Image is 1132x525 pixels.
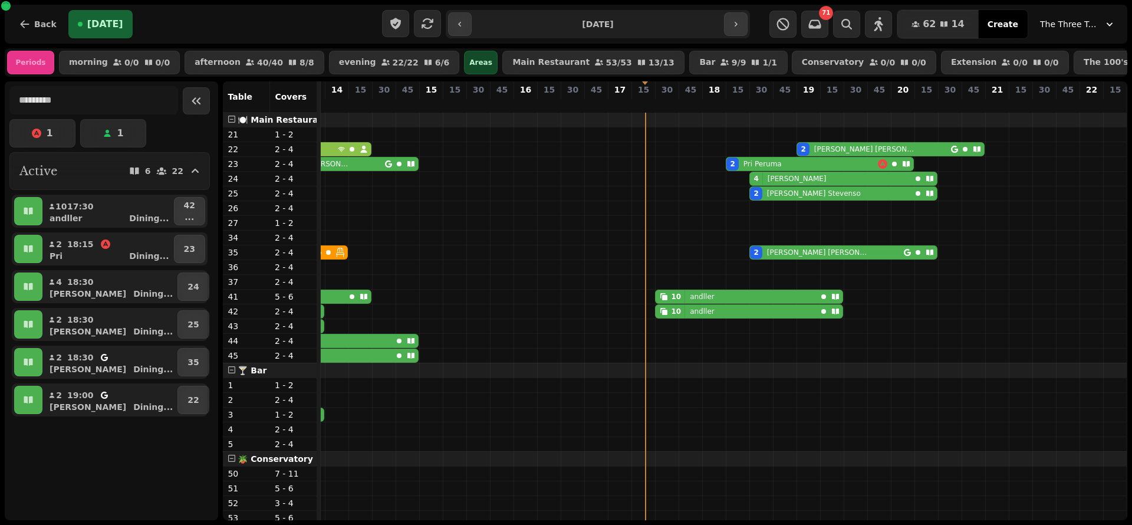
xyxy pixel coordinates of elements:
p: 15 [732,84,743,96]
p: 2 - 4 [275,188,312,199]
p: 2 - 4 [275,232,312,244]
p: 0 [615,98,624,110]
div: Areas [464,51,498,74]
p: [PERSON_NAME] [50,363,126,375]
p: 0 / 0 [156,58,170,67]
p: 15 [638,84,649,96]
p: 27 [228,217,265,229]
p: 18:30 [67,314,94,326]
p: Dining ... [133,288,173,300]
p: 1 - 2 [275,379,312,391]
span: Back [34,20,57,28]
p: 23 [228,158,265,170]
p: [PERSON_NAME] [50,401,126,413]
p: Pri Peruma [743,159,782,169]
p: 52 [228,497,265,509]
p: 0 [450,98,459,110]
p: 0 [403,98,412,110]
button: [DATE] [68,10,133,38]
p: 0 / 0 [1013,58,1028,67]
p: 15 [827,84,838,96]
button: Active622 [9,152,210,190]
p: 20 [897,84,909,96]
p: 30 [473,84,484,96]
div: 4 [753,174,758,183]
p: 15 [449,84,460,96]
p: 3 [228,409,265,421]
p: 0 [1039,98,1049,110]
button: 1 [80,119,146,147]
p: Main Restaurant [512,58,590,67]
span: Create [988,20,1018,28]
p: 45 [496,84,508,96]
button: Extension0/00/0 [941,51,1069,74]
span: 62 [923,19,936,29]
p: 0 [827,98,837,110]
p: 35 [187,356,199,368]
p: 17 [614,84,626,96]
p: 53 / 53 [606,58,632,67]
p: 30 [850,84,861,96]
p: Pri [50,250,62,262]
p: 24 [187,281,199,293]
p: 35 [228,247,265,258]
p: 0 / 0 [1044,58,1059,67]
p: 16 [520,84,531,96]
p: 7 - 11 [275,468,312,480]
button: 218:30[PERSON_NAME]Dining... [45,310,175,339]
p: 2 - 4 [275,350,312,362]
button: 218:30[PERSON_NAME]Dining... [45,348,175,376]
p: 2 [55,352,62,363]
div: 2 [753,248,758,257]
p: 0 [1087,98,1096,110]
p: 50 [228,468,265,480]
p: 45 [779,84,791,96]
p: 34 [228,232,265,244]
button: 35 [177,348,209,376]
p: 15 [426,84,437,96]
button: Collapse sidebar [183,87,210,114]
p: 15 [1015,84,1026,96]
div: Periods [7,51,54,74]
p: 0 [945,98,955,110]
p: 2 - 4 [275,276,312,288]
div: 2 [730,159,735,169]
p: 18 [709,84,720,96]
span: [DATE] [87,19,123,29]
p: 19:00 [67,389,94,401]
p: Dining ... [133,326,173,337]
p: 2 - 4 [275,424,312,435]
p: 0 [686,98,695,110]
p: 0 [969,98,978,110]
p: 21 [992,84,1003,96]
p: 4 [55,276,62,288]
span: 14 [951,19,964,29]
p: 45 [685,84,696,96]
p: 17:30 [67,201,94,212]
button: Conservatory0/00/0 [792,51,936,74]
p: 0 [639,98,648,110]
button: Main Restaurant53/5313/13 [502,51,685,74]
p: 4 [228,424,265,435]
p: [PERSON_NAME] [50,288,126,300]
p: 22 [172,167,183,175]
p: 5 - 6 [275,291,312,303]
p: Conservatory [802,58,864,67]
span: The Three Trees [1040,18,1099,30]
p: 2 - 4 [275,306,312,317]
p: 1 [46,129,52,138]
button: afternoon40/408/8 [185,51,324,74]
button: 1017:30andllerDining... [45,197,172,225]
p: Dining ... [129,212,169,224]
p: 18:30 [67,276,94,288]
span: 🪴 Conservatory [238,454,312,464]
p: 1 - 2 [275,217,312,229]
button: Bar9/91/1 [689,51,787,74]
button: 219:00[PERSON_NAME]Dining... [45,386,175,414]
button: 25 [177,310,209,339]
p: ... [184,211,195,223]
p: 22 / 22 [393,58,419,67]
p: 2 [55,314,62,326]
p: 24 [228,173,265,185]
p: 2 - 4 [275,438,312,450]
